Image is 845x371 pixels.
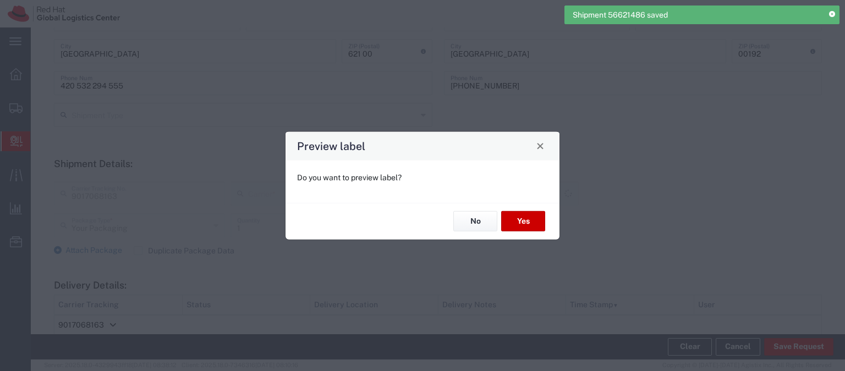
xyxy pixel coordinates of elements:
h4: Preview label [297,138,365,154]
span: Shipment 56621486 saved [573,9,668,21]
button: No [453,211,497,231]
button: Close [533,138,548,153]
p: Do you want to preview label? [297,171,548,183]
button: Yes [501,211,545,231]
